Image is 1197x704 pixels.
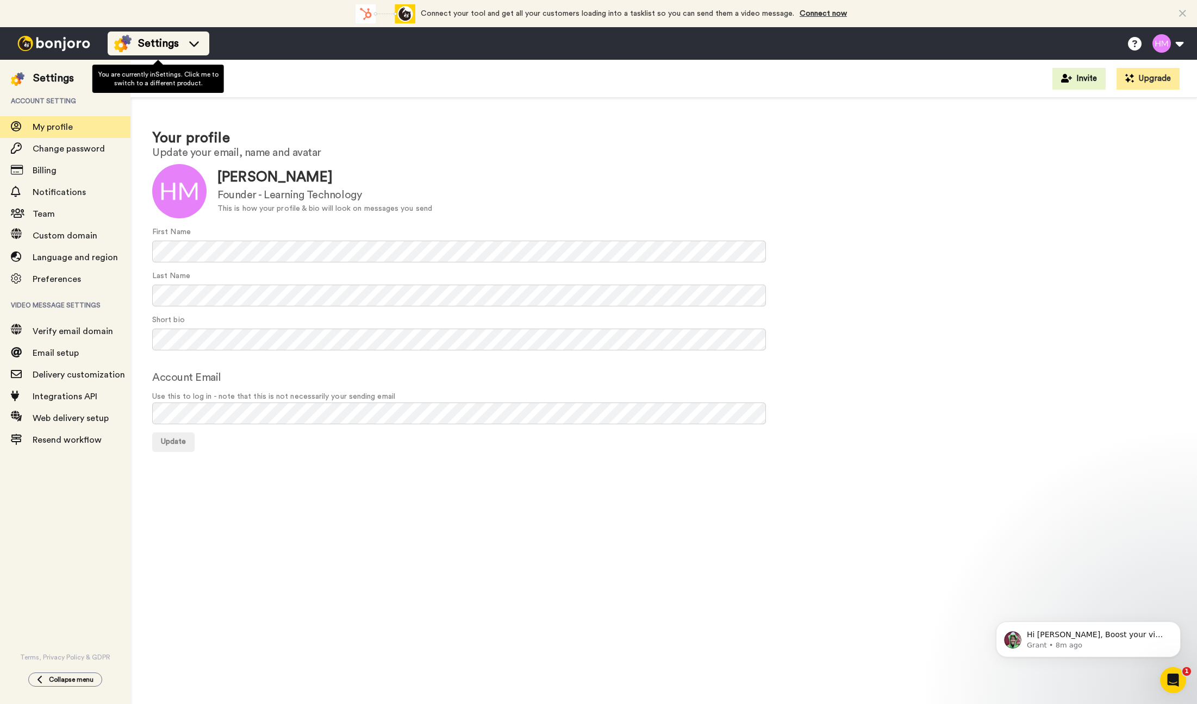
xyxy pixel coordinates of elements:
[152,130,1175,146] h1: Your profile
[33,144,105,153] span: Change password
[356,4,415,23] div: animation
[33,253,118,262] span: Language and region
[161,438,186,445] span: Update
[33,166,57,175] span: Billing
[1052,68,1106,90] button: Invite
[152,432,195,452] button: Update
[33,349,79,357] span: Email setup
[152,271,190,282] label: Last Name
[152,391,1175,403] span: Use this to log in - note that this is not necessarily your sending email
[13,36,95,51] img: bj-logo-header-white.svg
[138,36,179,51] span: Settings
[11,72,24,86] img: settings-colored.svg
[1117,68,1180,90] button: Upgrade
[33,210,55,218] span: Team
[980,599,1197,675] iframe: Intercom notifications message
[33,275,81,284] span: Preferences
[98,71,218,86] span: You are currently in Settings . Click me to switch to a different product.
[152,315,185,326] label: Short bio
[33,123,73,131] span: My profile
[152,147,1175,159] h2: Update your email, name and avatar
[217,167,432,187] div: [PERSON_NAME]
[1160,667,1186,693] iframe: Intercom live chat
[33,370,125,379] span: Delivery customization
[33,392,97,401] span: Integrations API
[217,203,432,215] div: This is how your profile & bio will look on messages you send
[421,10,794,17] span: Connect your tool and get all your customers loading into a tasklist so you can send them a video...
[33,414,109,423] span: Web delivery setup
[33,327,113,336] span: Verify email domain
[152,227,191,238] label: First Name
[28,672,102,687] button: Collapse menu
[33,71,74,86] div: Settings
[152,369,221,386] label: Account Email
[49,675,93,684] span: Collapse menu
[800,10,847,17] a: Connect now
[1182,667,1191,676] span: 1
[217,187,432,203] div: Founder - Learning Technology
[33,436,102,444] span: Resend workflow
[33,188,86,197] span: Notifications
[114,35,132,52] img: settings-colored.svg
[33,231,97,240] span: Custom domain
